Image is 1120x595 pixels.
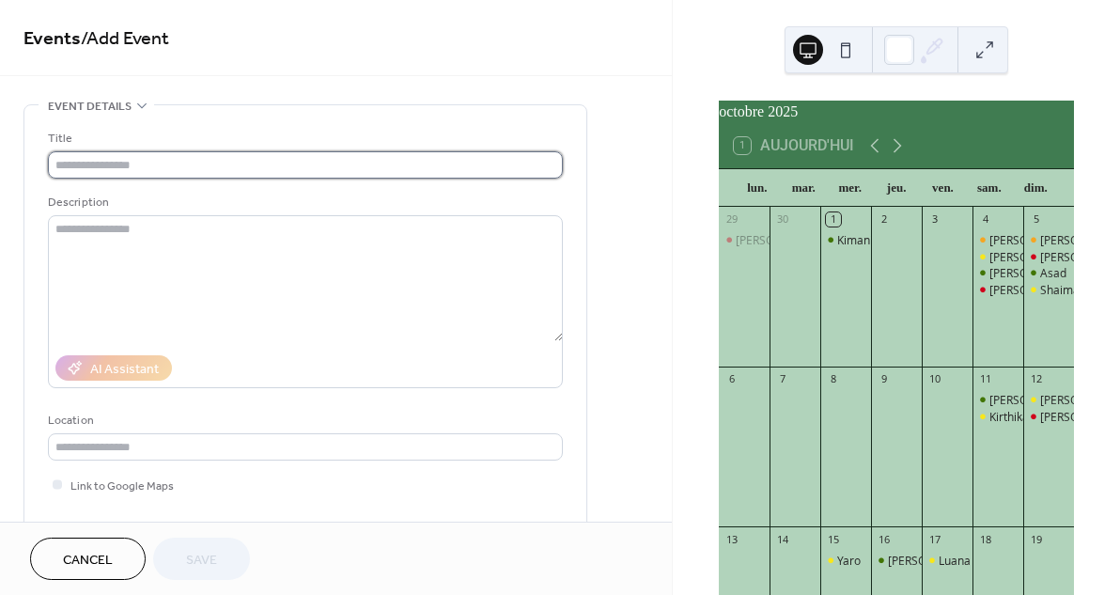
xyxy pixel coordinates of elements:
div: Kimani [837,232,873,248]
div: sam. [966,169,1012,207]
div: Description [48,193,559,212]
div: [PERSON_NAME] [989,282,1078,298]
button: Cancel [30,538,146,580]
div: Denis [972,282,1023,298]
span: / Add Event [81,21,169,57]
div: Elijah + Keziah T1 [972,232,1023,248]
div: 18 [978,532,992,546]
div: mar. [781,169,827,207]
div: mer. [827,169,873,207]
span: Link to Google Maps [70,477,174,496]
div: [PERSON_NAME] [736,232,824,248]
div: 11 [978,372,992,386]
div: 1 [826,212,840,227]
div: 5 [1029,212,1043,227]
div: David [972,265,1023,281]
div: [PERSON_NAME] [989,265,1078,281]
div: 9 [877,372,891,386]
div: Luana [922,553,972,569]
div: Enzo [719,232,770,248]
div: 29 [724,212,739,227]
a: Events [23,21,81,57]
div: Asad [1040,265,1066,281]
div: Edoardo [871,553,922,569]
div: Daniela [1023,409,1074,425]
div: 13 [724,532,739,546]
div: Shaima [1040,282,1080,298]
div: lun. [734,169,780,207]
div: 8 [826,372,840,386]
div: 2 [877,212,891,227]
div: Event color [48,517,189,537]
div: 17 [927,532,941,546]
div: 14 [775,532,789,546]
div: Cristina [972,392,1023,408]
span: Cancel [63,551,113,571]
div: Shaima [1023,282,1074,298]
div: Miriam T1 [1023,232,1074,248]
div: Yaro [837,553,861,569]
div: Yaro [820,553,871,569]
div: ven. [920,169,966,207]
div: Luana [939,553,971,569]
div: [PERSON_NAME] [989,249,1078,265]
div: Kimani [820,232,871,248]
div: 4 [978,212,992,227]
div: 3 [927,212,941,227]
div: octobre 2025 [719,101,1074,123]
div: Location [48,411,559,431]
div: Adrian [972,249,1023,265]
div: Kirthika [989,409,1029,425]
div: 7 [775,372,789,386]
div: 10 [927,372,941,386]
div: 15 [826,532,840,546]
div: Kirthika [972,409,1023,425]
div: Title [48,129,559,149]
div: 16 [877,532,891,546]
div: Aissatou [1023,249,1074,265]
div: Asad [1023,265,1074,281]
div: 12 [1029,372,1043,386]
div: jeu. [873,169,919,207]
div: [PERSON_NAME] [888,553,976,569]
div: 19 [1029,532,1043,546]
span: Event details [48,97,132,117]
div: Björn [1023,392,1074,408]
div: [PERSON_NAME] [989,392,1078,408]
div: dim. [1013,169,1059,207]
div: 6 [724,372,739,386]
div: 30 [775,212,789,227]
